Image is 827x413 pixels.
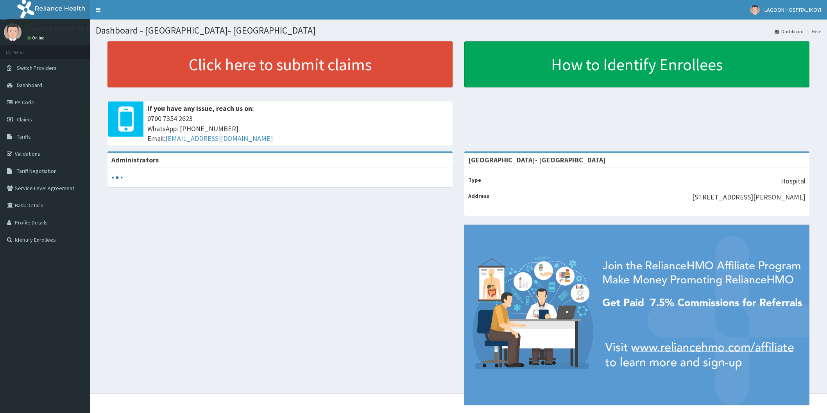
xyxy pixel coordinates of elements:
img: User Image [750,5,760,15]
p: LAGOON HOSPITAL IKOYI [27,25,103,32]
strong: [GEOGRAPHIC_DATA]- [GEOGRAPHIC_DATA] [468,155,606,164]
b: Type [468,176,481,183]
a: Dashboard [775,28,804,35]
li: Here [804,28,821,35]
a: Online [27,35,46,41]
b: Administrators [111,155,159,164]
img: provider-team-banner.png [464,225,809,405]
span: Tariff Negotiation [17,167,57,174]
span: Claims [17,116,32,123]
span: Tariffs [17,133,31,140]
a: [EMAIL_ADDRESS][DOMAIN_NAME] [165,134,273,143]
h1: Dashboard - [GEOGRAPHIC_DATA]- [GEOGRAPHIC_DATA] [96,25,821,36]
svg: audio-loading [111,172,123,183]
span: Switch Providers [17,64,57,71]
b: If you have any issue, reach us on: [147,104,254,113]
p: Hospital [781,176,806,186]
a: How to Identify Enrollees [464,41,809,87]
span: LAGOON HOSPITAL IKOYI [764,6,821,13]
b: Address [468,192,489,199]
span: 0700 7354 2623 WhatsApp: [PHONE_NUMBER] Email: [147,114,449,144]
img: User Image [4,23,21,41]
a: Click here to submit claims [107,41,453,87]
p: [STREET_ADDRESS][PERSON_NAME] [692,192,806,202]
span: Dashboard [17,82,42,89]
